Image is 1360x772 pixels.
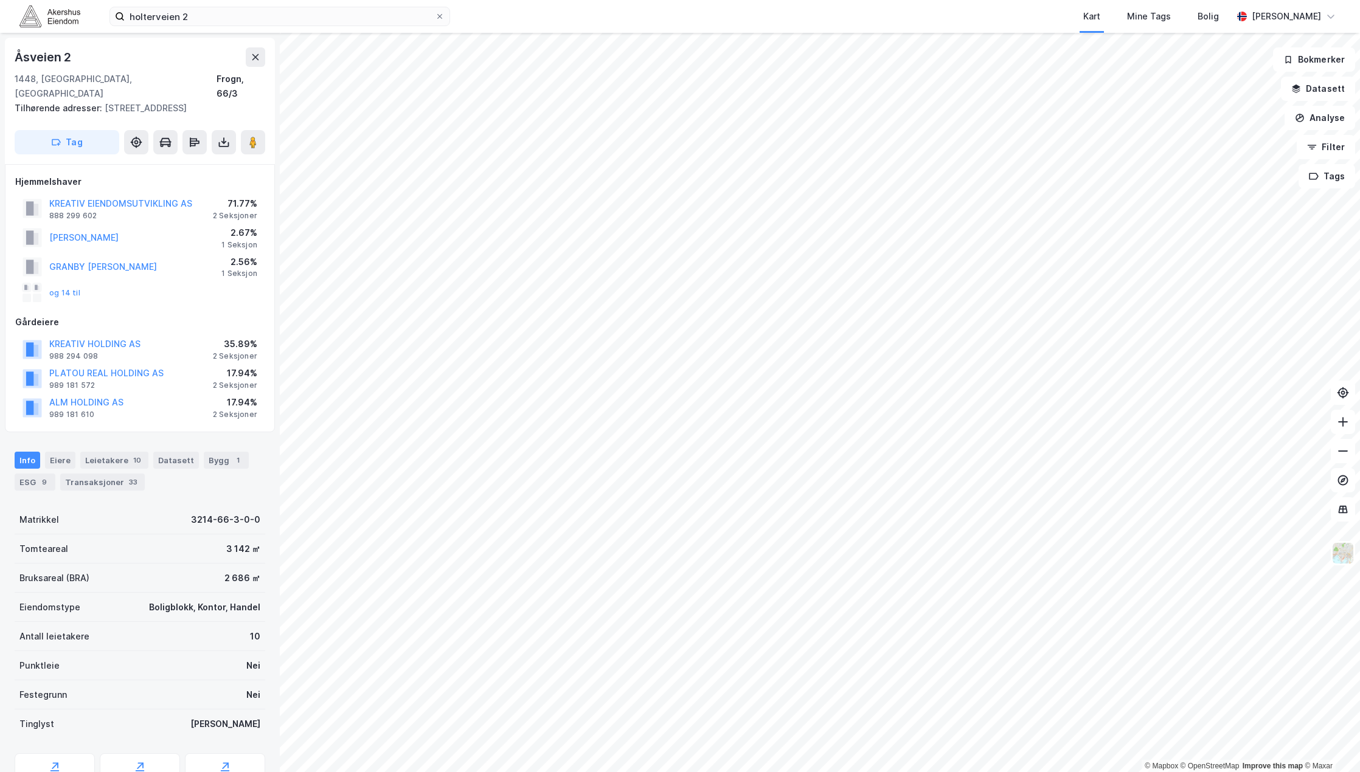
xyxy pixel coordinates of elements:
[1299,714,1360,772] iframe: Chat Widget
[1285,106,1355,130] button: Analyse
[15,101,255,115] div: [STREET_ADDRESS]
[1299,164,1355,188] button: Tags
[19,629,89,644] div: Antall leietakere
[60,474,145,491] div: Transaksjoner
[217,72,265,101] div: Frogn, 66/3
[19,658,60,673] div: Punktleie
[45,452,75,469] div: Eiere
[49,410,94,419] div: 989 181 610
[15,72,217,101] div: 1448, [GEOGRAPHIC_DATA], [GEOGRAPHIC_DATA]
[49,381,95,390] div: 989 181 572
[250,629,260,644] div: 10
[191,512,260,527] div: 3214-66-3-0-0
[213,395,257,410] div: 17.94%
[15,103,105,113] span: Tilhørende adresser:
[1252,9,1321,24] div: [PERSON_NAME]
[221,240,257,250] div: 1 Seksjon
[49,351,98,361] div: 988 294 098
[153,452,199,469] div: Datasett
[15,474,55,491] div: ESG
[1331,542,1355,565] img: Z
[149,600,260,615] div: Boligblokk, Kontor, Handel
[19,512,59,527] div: Matrikkel
[38,476,50,488] div: 9
[1299,714,1360,772] div: Kontrollprogram for chat
[213,410,257,419] div: 2 Seksjoner
[213,366,257,381] div: 17.94%
[15,315,265,329] div: Gårdeiere
[213,381,257,390] div: 2 Seksjoner
[246,688,260,702] div: Nei
[221,255,257,269] div: 2.56%
[1273,47,1355,72] button: Bokmerker
[224,571,260,585] div: 2 686 ㎡
[1145,762,1178,770] a: Mapbox
[190,717,260,731] div: [PERSON_NAME]
[232,454,244,466] div: 1
[213,211,257,221] div: 2 Seksjoner
[213,337,257,351] div: 35.89%
[49,211,97,221] div: 888 299 602
[213,196,257,211] div: 71.77%
[19,542,68,556] div: Tomteareal
[213,351,257,361] div: 2 Seksjoner
[204,452,249,469] div: Bygg
[15,174,265,189] div: Hjemmelshaver
[1127,9,1171,24] div: Mine Tags
[127,476,140,488] div: 33
[80,452,148,469] div: Leietakere
[221,226,257,240] div: 2.67%
[125,7,435,26] input: Søk på adresse, matrikkel, gårdeiere, leietakere eller personer
[1297,135,1355,159] button: Filter
[1083,9,1100,24] div: Kart
[19,5,80,27] img: akershus-eiendom-logo.9091f326c980b4bce74ccdd9f866810c.svg
[226,542,260,556] div: 3 142 ㎡
[15,130,119,154] button: Tag
[1243,762,1303,770] a: Improve this map
[1181,762,1240,770] a: OpenStreetMap
[19,600,80,615] div: Eiendomstype
[19,688,67,702] div: Festegrunn
[1198,9,1219,24] div: Bolig
[15,47,74,67] div: Åsveien 2
[131,454,144,466] div: 10
[246,658,260,673] div: Nei
[19,571,89,585] div: Bruksareal (BRA)
[15,452,40,469] div: Info
[19,717,54,731] div: Tinglyst
[1281,77,1355,101] button: Datasett
[221,269,257,278] div: 1 Seksjon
